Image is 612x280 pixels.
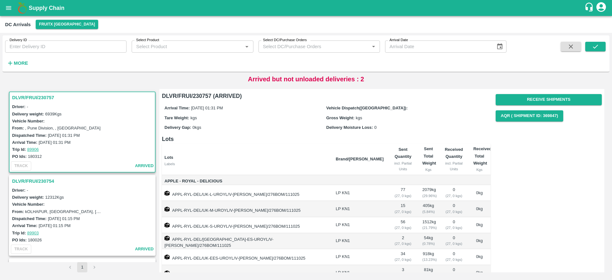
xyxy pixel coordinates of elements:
td: 56 [389,217,418,233]
td: LP KN1 [331,185,389,201]
b: Received Quantity [445,147,463,159]
td: 0 [440,217,468,233]
label: 6939 Kgs [45,112,62,116]
label: Driver: [12,188,25,193]
td: 34 [389,249,418,265]
label: Trip Id: [12,147,26,152]
td: APPL-RYL-DEL/UK-L-UROYL/V-[PERSON_NAME]/276BOM/111025 [162,185,331,201]
span: kgs [356,115,362,120]
div: ( 5.84 %) [422,209,434,215]
td: 2 [389,233,418,249]
button: Select DC [36,20,98,29]
div: ( 27, 0 kgs) [445,225,463,231]
div: ( 21.79 %) [422,225,434,231]
button: open drawer [1,1,16,15]
td: LP KN1 [331,217,389,233]
div: ( 27, 0 kgs) [445,241,463,247]
b: Supply Chain [29,5,64,11]
img: box [164,191,170,196]
label: [DATE] 01:31 PM [39,140,70,145]
a: 89903 [27,231,39,235]
label: Vehicle Number: [12,202,45,207]
strong: More [14,61,28,66]
div: customer-support [584,2,595,14]
div: Labels [164,161,331,167]
td: 918 kg [417,249,440,265]
b: Lots [164,155,173,160]
h6: Lots [162,135,491,144]
label: [DATE] 01:15 PM [39,223,70,228]
h3: DLVR/FRUI/230757 [12,93,154,102]
td: 0 kg [468,185,491,201]
div: ( 27, 0 kgs) [394,241,412,247]
td: LP KN1 [331,201,389,217]
img: box [164,270,170,276]
label: Arrival Time: [12,140,37,145]
div: ( 13.23 %) [422,257,434,262]
button: Choose date [494,41,506,53]
td: 0 kg [468,233,491,249]
button: AQR ( Shipment Id: 369847) [496,110,563,122]
button: Open [369,42,378,51]
b: Brand/[PERSON_NAME] [336,157,383,161]
td: 15 [389,201,418,217]
label: Select Product [136,38,159,43]
label: PO Ids: [12,154,27,159]
div: ( 29.96 %) [422,193,434,199]
td: 2079 kg [417,185,440,201]
span: [DATE] 01:31 PM [191,106,223,110]
span: - [27,188,28,193]
label: Trip Id: [12,231,26,235]
h3: DLVR/FRUI/230754 [12,177,154,185]
label: Dispatched Time: [12,133,47,138]
div: ( 27, 0 kgs) [445,209,463,215]
label: Driver: [12,104,25,109]
div: ( 27, 0 kgs) [394,193,412,199]
img: box [164,254,170,260]
label: PO Ids: [12,238,27,242]
td: 77 [389,185,418,201]
label: , Pune Division, , [GEOGRAPHIC_DATA] [25,126,100,130]
td: 54 kg [417,233,440,249]
div: ( 27, 0 kgs) [394,257,412,262]
label: 180312 [28,154,42,159]
span: kgs [191,115,197,120]
img: logo [16,2,29,14]
div: ( 27, 0 kgs) [394,225,412,231]
label: Dispatched Time: [12,216,47,221]
td: 0 kg [468,217,491,233]
button: More [5,58,30,69]
span: Apple - Royal - Delicious [164,178,331,185]
label: Select DC/Purchase Orders [263,38,307,43]
div: ( 27, 0 kgs) [394,209,412,215]
label: 12312 Kgs [45,195,64,200]
label: Vehicle Number: [12,119,45,123]
td: APPL-RYL-DEL/[GEOGRAPHIC_DATA]-ES-UROYL/V-[PERSON_NAME]/276BOM/111025 [162,233,331,249]
div: incl. Partial Units [394,160,412,172]
label: Gross Weight: [326,115,355,120]
label: [DATE] 01:31 PM [48,133,80,138]
td: LP KN1 [331,233,389,249]
div: Kgs [473,167,485,173]
input: Select Product [134,42,241,51]
td: 0 [440,185,468,201]
span: 0 [374,125,376,130]
label: Vehicle Dispatch([GEOGRAPHIC_DATA]): [326,106,408,110]
button: Open [243,42,251,51]
label: From: [12,126,24,130]
div: ( 27, 0 kgs) [445,193,463,199]
button: Receive Shipments [496,94,602,105]
input: Enter Delivery ID [5,41,127,53]
label: Delivery ID [10,38,27,43]
span: arrived [135,246,154,253]
label: Arrival Time: [164,106,190,110]
label: [DATE] 01:15 PM [48,216,80,221]
label: kOLHAPUR, [GEOGRAPHIC_DATA], [GEOGRAPHIC_DATA], [GEOGRAPHIC_DATA] [25,209,184,214]
td: APPL-RYL-DEL/UK-M-UROYL/V-[PERSON_NAME]/276BOM/111025 [162,201,331,217]
td: APPL-RYL-DEL/UK-EES-UROYL/V-[PERSON_NAME]/276BOM/111025 [162,249,331,265]
div: account of current user [595,1,607,15]
b: Received Total Weight [473,146,492,166]
label: Delivery weight: [12,195,44,200]
nav: pagination navigation [64,262,100,272]
img: box [164,223,170,228]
